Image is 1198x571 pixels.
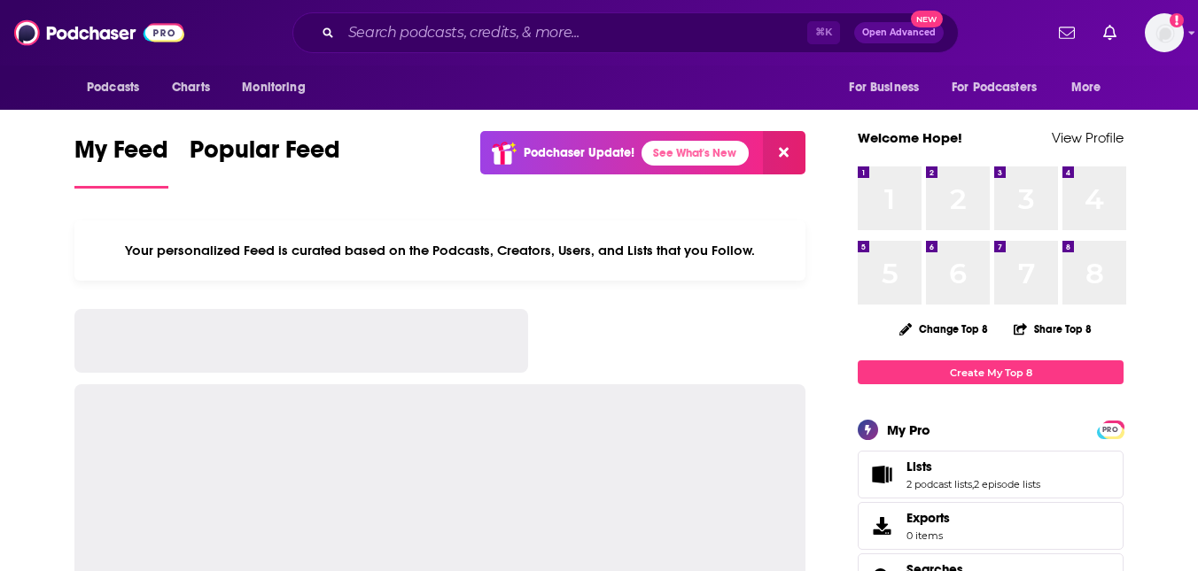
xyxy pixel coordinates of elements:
div: My Pro [887,421,930,438]
span: 0 items [906,529,950,542]
span: For Business [849,75,919,100]
button: open menu [940,71,1062,104]
a: Exports [858,502,1124,550]
a: View Profile [1052,129,1124,146]
a: Popular Feed [190,135,340,189]
button: open menu [1059,71,1124,104]
button: Share Top 8 [1013,312,1093,346]
span: Podcasts [87,75,139,100]
div: Your personalized Feed is curated based on the Podcasts, Creators, Users, and Lists that you Follow. [74,220,805,281]
div: Search podcasts, credits, & more... [292,12,959,53]
button: open menu [836,71,941,104]
span: My Feed [74,135,168,175]
a: My Feed [74,135,168,189]
a: Create My Top 8 [858,360,1124,384]
span: For Podcasters [952,75,1037,100]
button: Open AdvancedNew [854,22,944,43]
button: Show profile menu [1145,13,1184,52]
a: Lists [864,462,899,487]
span: Exports [906,510,950,526]
img: Podchaser - Follow, Share and Rate Podcasts [14,16,184,50]
span: Open Advanced [862,28,936,37]
p: Podchaser Update! [524,145,634,160]
a: 2 podcast lists [906,478,972,490]
a: Welcome Hope! [858,129,962,146]
svg: Add a profile image [1170,13,1184,27]
span: PRO [1100,423,1121,436]
span: Monitoring [242,75,305,100]
a: Charts [160,71,221,104]
span: Lists [906,459,932,475]
a: Show notifications dropdown [1096,18,1124,48]
span: New [911,11,943,27]
img: User Profile [1145,13,1184,52]
a: See What's New [642,141,749,166]
span: Popular Feed [190,135,340,175]
button: Change Top 8 [889,318,999,340]
input: Search podcasts, credits, & more... [341,19,807,47]
button: open menu [229,71,328,104]
a: Lists [906,459,1040,475]
button: open menu [74,71,162,104]
span: Exports [864,513,899,538]
a: Show notifications dropdown [1052,18,1082,48]
a: PRO [1100,422,1121,436]
span: Lists [858,451,1124,498]
a: 2 episode lists [974,478,1040,490]
span: Logged in as hopeksander1 [1145,13,1184,52]
span: More [1071,75,1101,100]
span: ⌘ K [807,21,840,44]
span: Charts [172,75,210,100]
span: , [972,478,974,490]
